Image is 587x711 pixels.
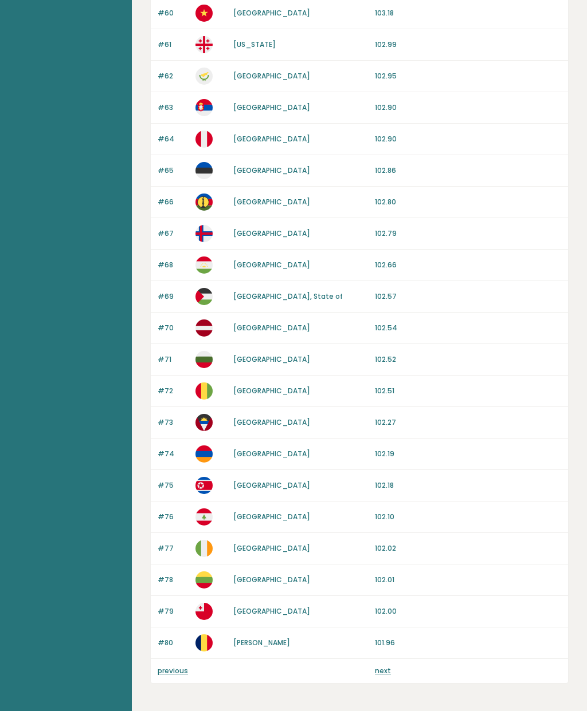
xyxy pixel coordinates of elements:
a: [GEOGRAPHIC_DATA] [233,323,310,333]
a: previous [158,666,188,676]
p: #61 [158,39,189,50]
a: [GEOGRAPHIC_DATA] [233,165,310,175]
img: rs.svg [195,99,213,116]
a: [GEOGRAPHIC_DATA] [233,8,310,18]
a: [GEOGRAPHIC_DATA] [233,512,310,522]
p: 102.79 [375,228,561,239]
p: 102.99 [375,39,561,50]
p: 102.18 [375,480,561,491]
a: next [375,666,391,676]
a: [GEOGRAPHIC_DATA] [233,480,310,490]
a: [GEOGRAPHIC_DATA] [233,134,310,144]
p: 102.57 [375,291,561,302]
p: 101.96 [375,638,561,648]
img: fo.svg [195,225,213,242]
img: lb.svg [195,508,213,526]
p: 102.01 [375,575,561,585]
img: pe.svg [195,131,213,148]
p: 102.51 [375,386,561,396]
img: gn.svg [195,382,213,400]
p: #70 [158,323,189,333]
p: 102.66 [375,260,561,270]
p: #63 [158,102,189,113]
img: kp.svg [195,477,213,494]
a: [GEOGRAPHIC_DATA] [233,417,310,427]
a: [GEOGRAPHIC_DATA] [233,449,310,459]
p: #78 [158,575,189,585]
img: ee.svg [195,162,213,179]
p: #68 [158,260,189,270]
a: [GEOGRAPHIC_DATA] [233,386,310,396]
img: bg.svg [195,351,213,368]
img: ge.svg [195,36,213,53]
p: 102.90 [375,134,561,144]
a: [GEOGRAPHIC_DATA] [233,354,310,364]
img: to.svg [195,603,213,620]
img: lv.svg [195,319,213,337]
p: #69 [158,291,189,302]
p: #76 [158,512,189,522]
p: #66 [158,197,189,207]
img: tj.svg [195,256,213,274]
p: 102.54 [375,323,561,333]
p: #72 [158,386,189,396]
p: 102.00 [375,606,561,617]
p: #77 [158,543,189,554]
img: ps.svg [195,288,213,305]
a: [GEOGRAPHIC_DATA], State of [233,291,343,301]
p: 102.80 [375,197,561,207]
p: 102.90 [375,102,561,113]
p: 102.86 [375,165,561,176]
p: #74 [158,449,189,459]
a: [GEOGRAPHIC_DATA] [233,102,310,112]
p: #79 [158,606,189,617]
img: lt.svg [195,571,213,588]
a: [PERSON_NAME] [233,638,290,647]
a: [US_STATE] [233,39,276,49]
a: [GEOGRAPHIC_DATA] [233,260,310,270]
p: #67 [158,228,189,239]
img: ie.svg [195,540,213,557]
img: cy.svg [195,68,213,85]
a: [GEOGRAPHIC_DATA] [233,228,310,238]
p: #80 [158,638,189,648]
img: td.svg [195,634,213,651]
img: ag.svg [195,414,213,431]
a: [GEOGRAPHIC_DATA] [233,606,310,616]
img: nc.svg [195,193,213,211]
a: [GEOGRAPHIC_DATA] [233,197,310,207]
p: #75 [158,480,189,491]
p: #62 [158,71,189,81]
p: #73 [158,417,189,428]
p: 102.27 [375,417,561,428]
img: vn.svg [195,5,213,22]
p: #60 [158,8,189,18]
p: 102.02 [375,543,561,554]
p: 102.10 [375,512,561,522]
a: [GEOGRAPHIC_DATA] [233,543,310,553]
img: am.svg [195,445,213,463]
p: 102.52 [375,354,561,365]
p: 102.95 [375,71,561,81]
p: 103.18 [375,8,561,18]
p: #64 [158,134,189,144]
a: [GEOGRAPHIC_DATA] [233,71,310,81]
p: 102.19 [375,449,561,459]
a: [GEOGRAPHIC_DATA] [233,575,310,584]
p: #71 [158,354,189,365]
p: #65 [158,165,189,176]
